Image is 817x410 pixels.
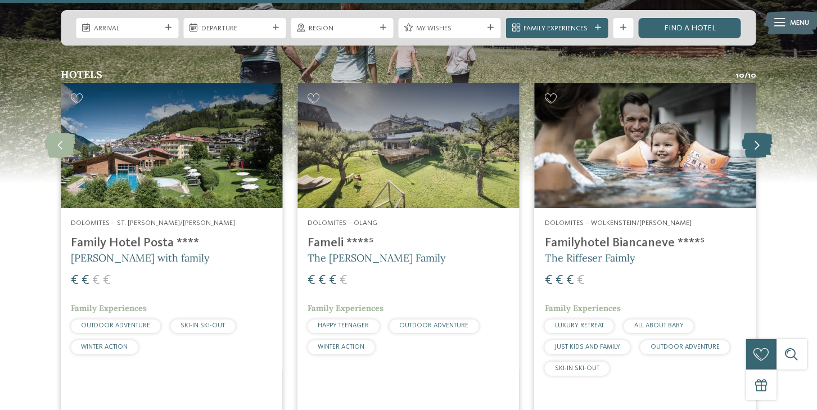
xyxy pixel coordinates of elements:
span: € [545,274,553,287]
span: SKI-IN SKI-OUT [555,365,599,372]
span: Family Experiences [71,303,147,313]
img: Family hotels in the Dolomites: Holidays in the realm of the Pale Mountains [61,83,282,208]
span: € [318,274,326,287]
span: JUST KIDS AND FAMILY [555,344,620,350]
img: Family hotels in the Dolomites: Holidays in the realm of the Pale Mountains [297,83,519,208]
span: Dolomites – St. [PERSON_NAME]/[PERSON_NAME] [71,219,235,227]
span: € [566,274,574,287]
span: / [744,70,748,81]
span: [PERSON_NAME] with family [71,251,210,264]
span: Family Experiences [308,303,383,313]
span: HAPPY TEENAGER [318,322,369,329]
span: € [340,274,347,287]
span: The [PERSON_NAME] Family [308,251,446,264]
span: Dolomites – Wolkenstein/[PERSON_NAME] [545,219,692,227]
span: € [577,274,585,287]
span: OUTDOOR ADVENTURE [399,322,468,329]
span: OUTDOOR ADVENTURE [651,344,720,350]
span: OUTDOOR ADVENTURE [81,322,150,329]
span: € [82,274,89,287]
span: Arrival [94,24,161,34]
img: Family hotels in the Dolomites: Holidays in the realm of the Pale Mountains [535,83,756,208]
span: € [103,274,111,287]
span: ALL ABOUT BABY [634,322,684,329]
span: The Riffeser Faimly [545,251,635,264]
a: Find a hotel [639,18,741,38]
h4: Family Hotel Posta **** [71,236,272,251]
span: € [329,274,337,287]
span: 10 [748,70,756,81]
h4: Familyhotel Biancaneve ****ˢ [545,236,746,251]
span: WINTER ACTION [318,344,364,350]
span: My wishes [416,24,483,34]
span: Departure [201,24,268,34]
span: € [71,274,79,287]
span: Family Experiences [523,24,590,34]
span: LUXURY RETREAT [555,322,604,329]
span: Family Experiences [545,303,621,313]
span: € [556,274,563,287]
span: Dolomites – Olang [308,219,377,227]
span: SKI-IN SKI-OUT [180,322,225,329]
span: € [308,274,315,287]
span: WINTER ACTION [81,344,128,350]
span: 10 [736,70,744,81]
span: Region [309,24,376,34]
span: Hotels [61,68,102,81]
span: € [92,274,100,287]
